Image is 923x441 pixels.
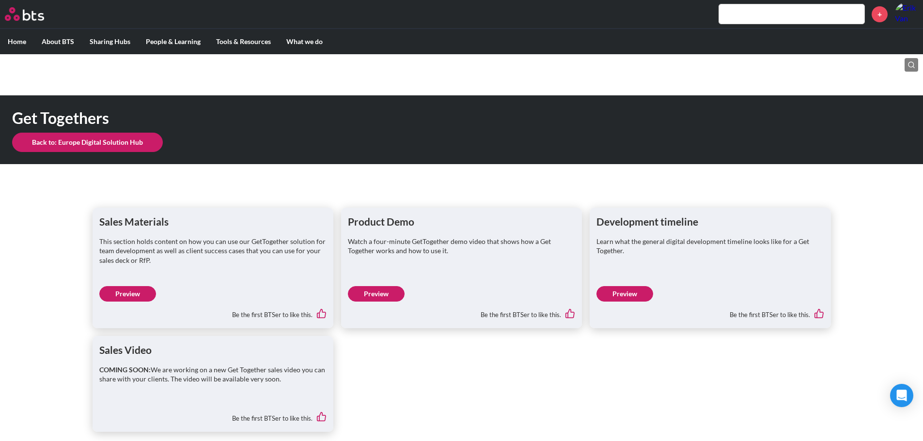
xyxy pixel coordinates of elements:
[138,29,208,54] label: People & Learning
[348,302,575,322] div: Be the first BTSer to like this.
[895,2,918,26] a: Profile
[872,6,888,22] a: +
[208,29,279,54] label: Tools & Resources
[99,343,327,357] h1: Sales Video
[99,365,327,384] p: We are working on a new Get Together sales video you can share with your clients. The video will ...
[596,237,824,256] p: Learn what the general digital development timeline looks like for a Get Together.
[890,384,913,407] div: Open Intercom Messenger
[279,29,330,54] label: What we do
[596,302,824,322] div: Be the first BTSer to like this.
[99,237,327,265] p: This section holds content on how you can use our GetTogether solution for team development as we...
[12,133,163,152] a: Back to: Europe Digital Solution Hub
[82,29,138,54] label: Sharing Hubs
[596,286,653,302] a: Preview
[895,2,918,26] img: Erik Van Elderen
[596,214,824,228] h1: Development timeline
[99,365,151,374] strong: COMING SOON:
[34,29,82,54] label: About BTS
[348,286,405,302] a: Preview
[5,7,44,21] img: BTS Logo
[99,214,327,228] h1: Sales Materials
[99,302,327,322] div: Be the first BTSer to like this.
[12,107,641,129] h1: Get Togethers
[348,214,575,228] h1: Product Demo
[5,7,62,21] a: Go home
[99,286,156,302] a: Preview
[348,237,575,256] p: Watch a four-minute GetTogether demo video that shows how a Get Together works and how to use it.
[99,405,327,425] div: Be the first BTSer to like this.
